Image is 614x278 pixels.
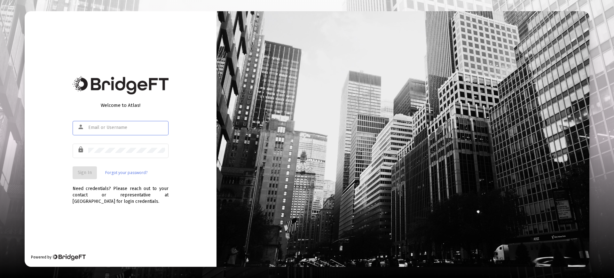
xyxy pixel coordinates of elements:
[52,254,86,260] img: Bridge Financial Technology Logo
[73,179,169,205] div: Need credentials? Please reach out to your contact or representative at [GEOGRAPHIC_DATA] for log...
[78,170,92,175] span: Sign In
[88,125,165,130] input: Email or Username
[105,170,147,176] a: Forgot your password?
[77,146,85,154] mat-icon: lock
[77,123,85,131] mat-icon: person
[73,76,169,94] img: Bridge Financial Technology Logo
[73,102,169,108] div: Welcome to Atlas!
[31,254,86,260] div: Powered by
[73,166,97,179] button: Sign In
